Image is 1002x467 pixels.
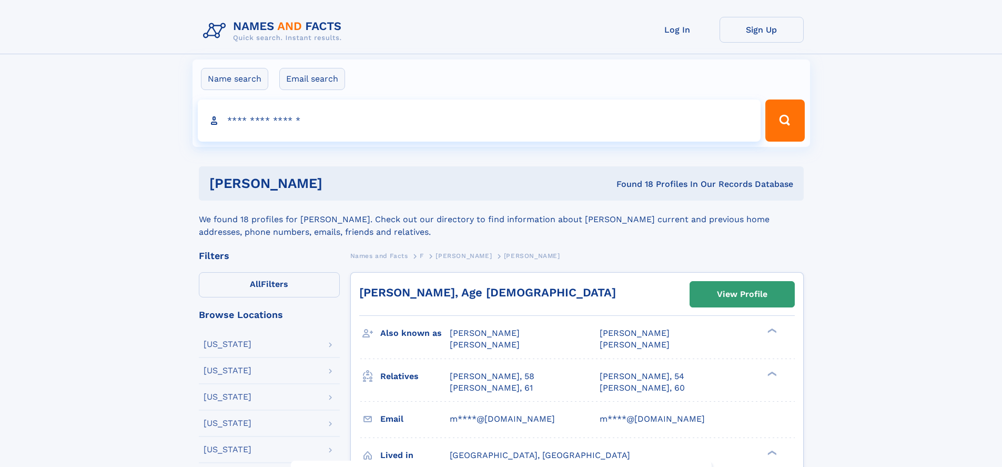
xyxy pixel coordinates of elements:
[250,279,261,289] span: All
[450,371,534,382] a: [PERSON_NAME], 58
[765,327,777,334] div: ❯
[635,17,720,43] a: Log In
[209,177,470,190] h1: [PERSON_NAME]
[765,100,804,142] button: Search Button
[204,340,251,349] div: [US_STATE]
[600,340,670,350] span: [PERSON_NAME]
[279,68,345,90] label: Email search
[380,324,450,342] h3: Also known as
[380,367,450,385] h3: Relatives
[600,371,684,382] a: [PERSON_NAME], 54
[469,178,793,190] div: Found 18 Profiles In Our Records Database
[717,282,767,306] div: View Profile
[600,382,685,394] a: [PERSON_NAME], 60
[199,17,350,45] img: Logo Names and Facts
[600,328,670,338] span: [PERSON_NAME]
[765,370,777,377] div: ❯
[204,393,251,401] div: [US_STATE]
[450,328,520,338] span: [PERSON_NAME]
[380,446,450,464] h3: Lived in
[504,252,560,260] span: [PERSON_NAME]
[436,249,492,262] a: [PERSON_NAME]
[450,382,533,394] a: [PERSON_NAME], 61
[720,17,804,43] a: Sign Up
[198,100,761,142] input: search input
[201,68,268,90] label: Name search
[359,286,616,299] a: [PERSON_NAME], Age [DEMOGRAPHIC_DATA]
[199,251,340,261] div: Filters
[204,419,251,428] div: [US_STATE]
[380,410,450,428] h3: Email
[420,252,424,260] span: F
[350,249,408,262] a: Names and Facts
[450,340,520,350] span: [PERSON_NAME]
[199,310,340,320] div: Browse Locations
[420,249,424,262] a: F
[199,272,340,297] label: Filters
[436,252,492,260] span: [PERSON_NAME]
[204,366,251,375] div: [US_STATE]
[765,449,777,456] div: ❯
[690,282,794,307] a: View Profile
[204,445,251,454] div: [US_STATE]
[450,450,630,460] span: [GEOGRAPHIC_DATA], [GEOGRAPHIC_DATA]
[199,201,804,239] div: We found 18 profiles for [PERSON_NAME]. Check out our directory to find information about [PERSON...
